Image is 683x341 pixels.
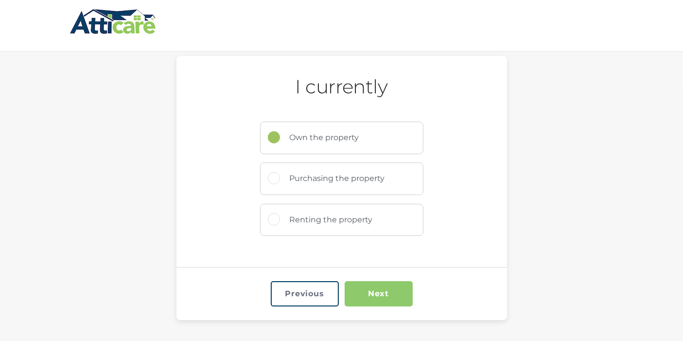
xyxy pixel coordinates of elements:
input: Previous [271,281,339,306]
label: Renting the property [280,204,422,236]
label: Own the property [280,122,422,154]
label: Purchasing the property [280,163,422,195]
input: Next [345,281,413,306]
h2: I currently [176,56,507,114]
